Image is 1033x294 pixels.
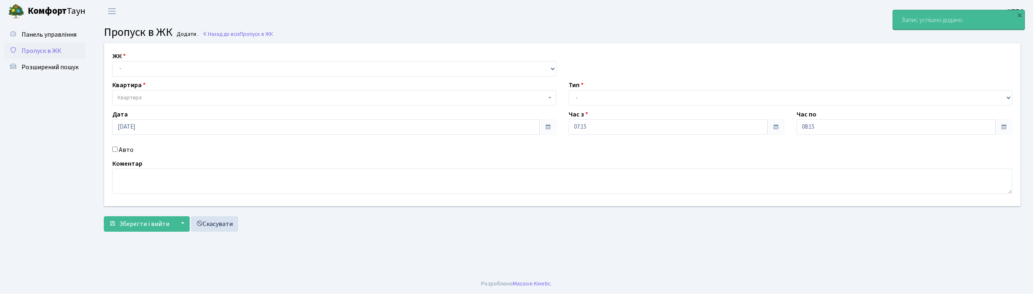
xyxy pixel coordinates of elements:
img: logo.png [8,3,24,20]
span: Пропуск в ЖК [240,30,273,38]
a: Панель управління [4,26,85,43]
label: ЖК [112,51,126,61]
a: Розширений пошук [4,59,85,75]
div: × [1015,11,1024,19]
label: Квартира [112,80,146,90]
span: Квартира [118,94,142,102]
span: Зберегти і вийти [119,219,169,228]
b: Комфорт [28,4,67,18]
label: Коментар [112,159,142,169]
label: Тип [569,80,584,90]
a: Скасувати [191,216,238,232]
label: Авто [119,145,134,155]
small: Додати . [175,31,199,38]
span: Таун [28,4,85,18]
span: Пропуск в ЖК [22,46,61,55]
a: Назад до всіхПропуск в ЖК [202,30,273,38]
button: Переключити навігацію [102,4,122,18]
button: Зберегти і вийти [104,216,175,232]
label: Час з [569,110,588,119]
span: Розширений пошук [22,63,79,72]
span: Панель управління [22,30,77,39]
label: Час по [797,110,816,119]
span: Пропуск в ЖК [104,24,173,40]
label: Дата [112,110,128,119]
div: Запис успішно додано. [893,10,1024,30]
div: Розроблено . [481,279,552,288]
a: КПП4 [1007,7,1023,16]
a: Пропуск в ЖК [4,43,85,59]
a: Massive Kinetic [513,279,551,288]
